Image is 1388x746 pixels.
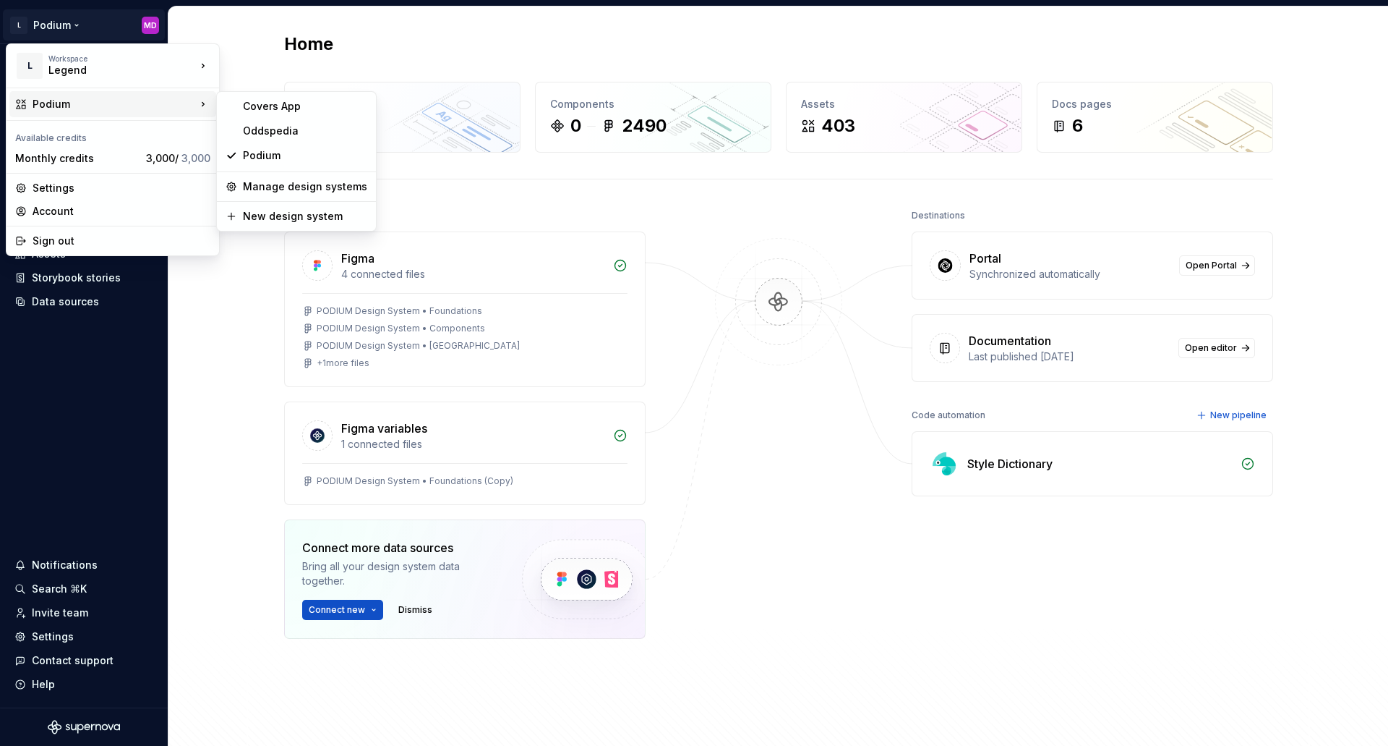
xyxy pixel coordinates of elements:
[243,179,367,194] div: Manage design systems
[17,53,43,79] div: L
[243,148,367,163] div: Podium
[33,97,196,111] div: Podium
[243,209,367,224] div: New design system
[243,124,367,138] div: Oddspedia
[146,152,210,164] span: 3,000 /
[48,63,171,77] div: Legend
[243,99,367,114] div: Covers App
[33,181,210,195] div: Settings
[33,204,210,219] div: Account
[9,124,216,147] div: Available credits
[15,151,140,166] div: Monthly credits
[181,152,210,164] span: 3,000
[48,54,196,63] div: Workspace
[33,234,210,248] div: Sign out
